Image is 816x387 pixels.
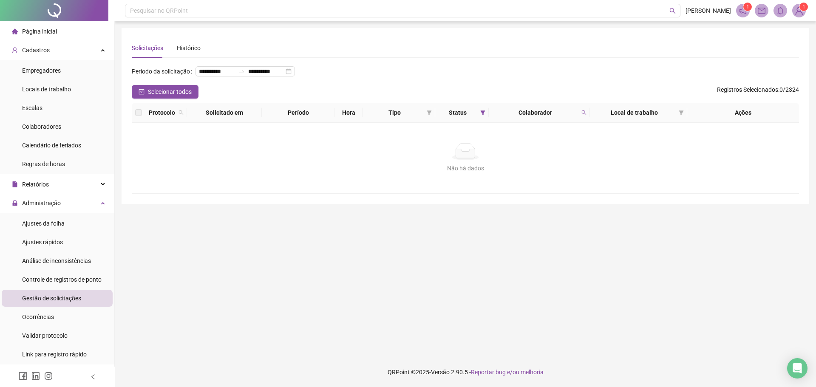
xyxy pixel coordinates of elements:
[425,106,433,119] span: filter
[431,369,450,376] span: Versão
[334,103,363,123] th: Hora
[669,8,676,14] span: search
[90,374,96,380] span: left
[177,43,201,53] div: Histórico
[743,3,752,11] sup: 1
[799,3,808,11] sup: Atualize o seu contato no menu Meus Dados
[22,181,49,188] span: Relatórios
[115,357,816,387] footer: QRPoint © 2025 - 2.90.5 -
[717,85,799,99] span: : 0 / 2324
[22,67,61,74] span: Empregadores
[758,7,765,14] span: mail
[139,89,144,95] span: check-square
[787,358,807,379] div: Open Intercom Messenger
[238,68,245,75] span: swap-right
[677,106,686,119] span: filter
[479,106,487,119] span: filter
[581,110,586,115] span: search
[679,110,684,115] span: filter
[142,164,789,173] div: Não há dados
[31,372,40,380] span: linkedin
[178,110,184,115] span: search
[238,68,245,75] span: to
[19,372,27,380] span: facebook
[793,4,805,17] img: 94260
[12,28,18,34] span: home
[691,108,796,117] div: Ações
[22,314,54,320] span: Ocorrências
[22,257,91,264] span: Análise de inconsistências
[22,105,42,111] span: Escalas
[471,369,544,376] span: Reportar bug e/ou melhoria
[439,108,477,117] span: Status
[22,276,102,283] span: Controle de registros de ponto
[22,295,81,302] span: Gestão de solicitações
[149,108,175,117] span: Protocolo
[132,43,163,53] div: Solicitações
[717,86,778,93] span: Registros Selecionados
[480,110,485,115] span: filter
[22,351,87,358] span: Link para registro rápido
[22,161,65,167] span: Regras de horas
[593,108,675,117] span: Local de trabalho
[22,28,57,35] span: Página inicial
[148,87,192,96] span: Selecionar todos
[22,86,71,93] span: Locais de trabalho
[366,108,423,117] span: Tipo
[12,200,18,206] span: lock
[187,103,262,123] th: Solicitado em
[12,47,18,53] span: user-add
[22,142,81,149] span: Calendário de feriados
[12,181,18,187] span: file
[132,65,195,78] label: Período da solicitação
[802,4,805,10] span: 1
[132,85,198,99] button: Selecionar todos
[22,123,61,130] span: Colaboradores
[686,6,731,15] span: [PERSON_NAME]
[262,103,334,123] th: Período
[22,220,65,227] span: Ajustes da folha
[22,332,68,339] span: Validar protocolo
[22,239,63,246] span: Ajustes rápidos
[776,7,784,14] span: bell
[746,4,749,10] span: 1
[22,200,61,206] span: Administração
[22,47,50,54] span: Cadastros
[492,108,578,117] span: Colaborador
[580,106,588,119] span: search
[427,110,432,115] span: filter
[739,7,747,14] span: notification
[177,106,185,119] span: search
[44,372,53,380] span: instagram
